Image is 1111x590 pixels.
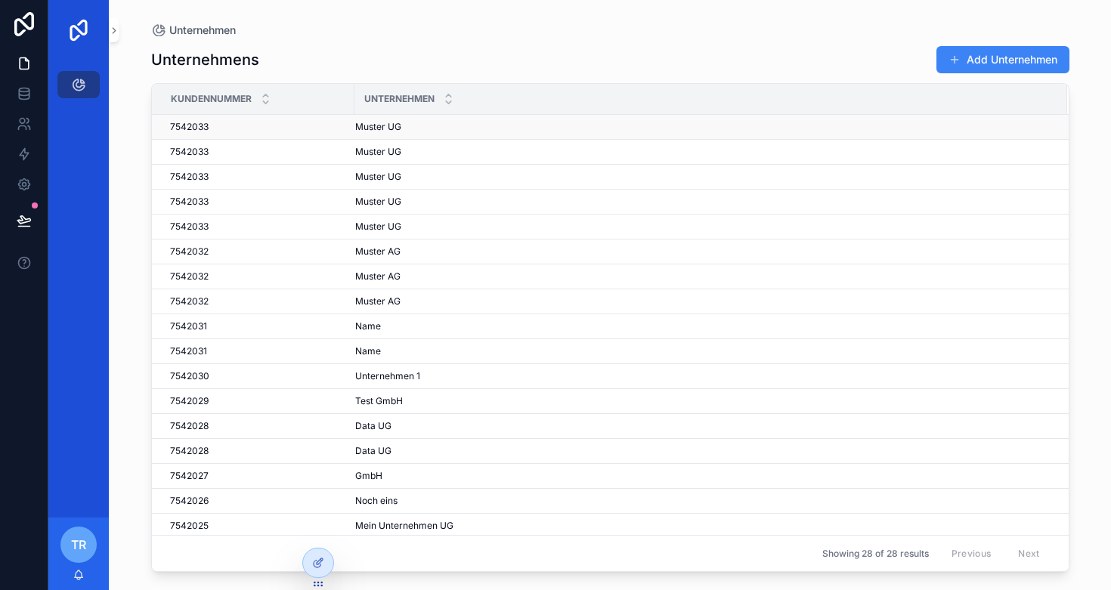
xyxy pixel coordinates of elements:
[171,93,252,105] span: Kundennummer
[355,146,1049,158] a: Muster UG
[355,470,1049,482] a: GmbH
[355,196,1049,208] a: Muster UG
[355,520,1049,532] a: Mein Unternehmen UG
[170,146,209,158] span: 7542033
[170,270,209,283] span: 7542032
[170,445,345,457] a: 7542028
[170,345,207,357] span: 7542031
[364,93,435,105] span: Unternehmen
[936,46,1069,73] button: Add Unternehmen
[355,295,401,307] span: Muster AG
[355,221,401,233] span: Muster UG
[170,520,209,532] span: 7542025
[170,395,209,407] span: 7542029
[355,171,1049,183] a: Muster UG
[170,495,209,507] span: 7542026
[355,420,391,432] span: Data UG
[170,246,345,258] a: 7542032
[170,196,345,208] a: 7542033
[355,495,1049,507] a: Noch eins
[170,445,209,457] span: 7542028
[170,420,209,432] span: 7542028
[67,18,91,42] img: App logo
[355,395,1049,407] a: Test GmbH
[151,23,236,38] a: Unternehmen
[170,370,345,382] a: 7542030
[170,295,345,307] a: 7542032
[170,320,207,332] span: 7542031
[355,121,1049,133] a: Muster UG
[170,345,345,357] a: 7542031
[170,470,345,482] a: 7542027
[355,370,420,382] span: Unternehmen 1
[355,320,1049,332] a: Name
[355,246,401,258] span: Muster AG
[355,495,398,507] span: Noch eins
[48,60,109,118] div: scrollable content
[170,221,345,233] a: 7542033
[355,320,381,332] span: Name
[355,445,391,457] span: Data UG
[355,295,1049,307] a: Muster AG
[355,345,381,357] span: Name
[170,171,209,183] span: 7542033
[170,320,345,332] a: 7542031
[170,246,209,258] span: 7542032
[170,146,345,158] a: 7542033
[355,270,1049,283] a: Muster AG
[355,146,401,158] span: Muster UG
[355,121,401,133] span: Muster UG
[170,295,209,307] span: 7542032
[355,270,401,283] span: Muster AG
[355,420,1049,432] a: Data UG
[170,395,345,407] a: 7542029
[170,470,209,482] span: 7542027
[822,548,929,560] span: Showing 28 of 28 results
[169,23,236,38] span: Unternehmen
[355,395,403,407] span: Test GmbH
[355,345,1049,357] a: Name
[355,520,453,532] span: Mein Unternehmen UG
[170,420,345,432] a: 7542028
[170,370,209,382] span: 7542030
[355,370,1049,382] a: Unternehmen 1
[355,445,1049,457] a: Data UG
[355,221,1049,233] a: Muster UG
[170,495,345,507] a: 7542026
[170,121,209,133] span: 7542033
[170,520,345,532] a: 7542025
[170,121,345,133] a: 7542033
[355,246,1049,258] a: Muster AG
[355,196,401,208] span: Muster UG
[355,171,401,183] span: Muster UG
[170,171,345,183] a: 7542033
[151,49,259,70] h1: Unternehmens
[71,536,86,554] span: TR
[170,221,209,233] span: 7542033
[170,196,209,208] span: 7542033
[355,470,382,482] span: GmbH
[170,270,345,283] a: 7542032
